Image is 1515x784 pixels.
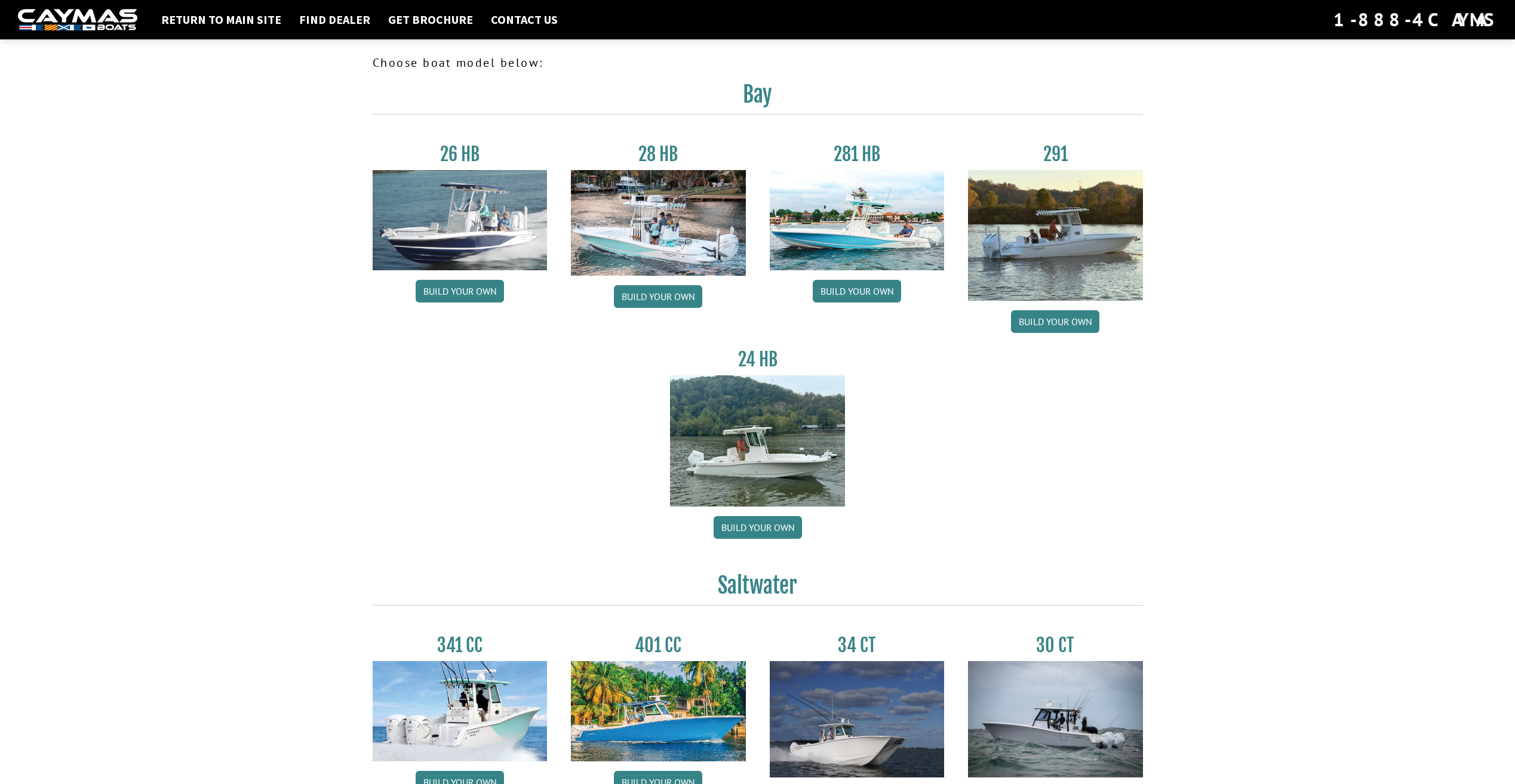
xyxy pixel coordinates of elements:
a: Build your own [614,285,702,308]
img: 26_new_photo_resized.jpg [373,170,548,270]
a: Find Dealer [293,12,376,27]
img: white-logo-c9c8dbefe5ff5ceceb0f0178aa75bf4bb51f6bca0971e226c86eb53dfe498488.png [18,9,137,31]
h3: 34 CT [770,634,945,656]
h2: Bay [373,81,1143,115]
h3: 30 CT [968,634,1143,656]
img: 24_HB_thumbnail.jpg [670,375,845,506]
p: Choose boat model below: [373,54,1143,72]
h3: 24 HB [670,348,845,371]
img: 28_hb_thumbnail_for_caymas_connect.jpg [571,170,746,276]
img: 30_CT_photo_shoot_for_caymas_connect.jpg [968,661,1143,777]
img: 341CC-thumbjpg.jpg [373,661,548,761]
a: Build your own [813,280,901,303]
h3: 401 CC [571,634,746,656]
h2: Saltwater [373,572,1143,606]
a: Build your own [416,280,504,303]
a: Return to main site [155,12,287,27]
h3: 291 [968,143,1143,165]
h3: 28 HB [571,143,746,165]
a: Get Brochure [382,12,479,27]
div: 1-888-4CAYMAS [1333,7,1497,33]
img: Caymas_34_CT_pic_1.jpg [770,661,945,777]
h3: 26 HB [373,143,548,165]
a: Contact Us [485,12,564,27]
img: 28-hb-twin.jpg [770,170,945,270]
a: Build your own [714,516,802,539]
img: 401CC_thumb.pg.jpg [571,661,746,761]
h3: 281 HB [770,143,945,165]
a: Build your own [1011,310,1099,333]
img: 291_Thumbnail.jpg [968,170,1143,301]
h3: 341 CC [373,634,548,656]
